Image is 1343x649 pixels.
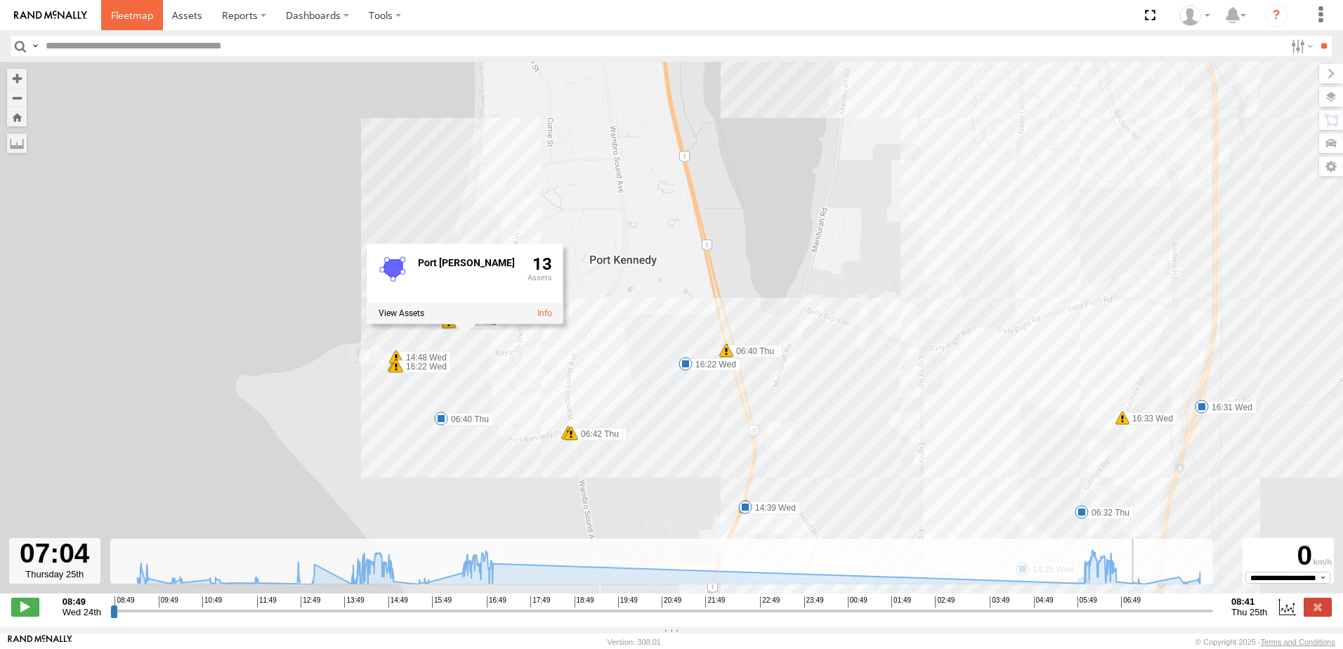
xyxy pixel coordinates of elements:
[8,635,72,649] a: Visit our Website
[1265,4,1288,27] i: ?
[1122,412,1177,425] label: 16:33 Wed
[571,428,623,440] label: 06:42 Thu
[114,596,134,608] span: 08:49
[202,596,222,608] span: 10:49
[804,596,824,608] span: 23:49
[1202,401,1257,414] label: 16:31 Wed
[63,607,101,617] span: Wed 24th Sep 2025
[1195,638,1335,646] div: © Copyright 2025 -
[891,596,911,608] span: 01:49
[1304,598,1332,616] label: Close
[487,596,506,608] span: 16:49
[705,596,725,608] span: 21:49
[344,596,364,608] span: 13:49
[537,308,552,318] a: View fence details
[1231,607,1267,617] span: Thu 25th Sep 2025
[441,413,493,426] label: 06:40 Thu
[7,69,27,88] button: Zoom in
[990,596,1009,608] span: 03:49
[575,596,594,608] span: 18:49
[1121,596,1141,608] span: 06:49
[257,596,277,608] span: 11:49
[686,358,740,371] label: 16:22 Wed
[848,596,867,608] span: 00:49
[1245,540,1332,572] div: 0
[662,596,681,608] span: 20:49
[608,638,661,646] div: Version: 308.01
[1077,596,1097,608] span: 05:49
[618,596,638,608] span: 19:49
[1231,596,1267,607] strong: 08:41
[528,255,552,300] div: 13
[745,501,800,514] label: 14:39 Wed
[7,133,27,153] label: Measure
[1082,506,1134,519] label: 06:32 Thu
[1261,638,1335,646] a: Terms and Conditions
[7,107,27,126] button: Zoom Home
[7,88,27,107] button: Zoom out
[935,596,955,608] span: 02:49
[14,11,87,20] img: rand-logo.svg
[432,596,452,608] span: 15:49
[379,308,424,318] label: View assets associated with this fence
[396,351,451,364] label: 14:48 Wed
[726,345,778,358] label: 06:40 Thu
[418,258,516,268] div: Fence Name - Port Kennedy
[388,596,408,608] span: 14:49
[301,596,320,608] span: 12:49
[1319,157,1343,176] label: Map Settings
[1174,5,1215,26] div: Sean Cosgriff
[30,36,41,56] label: Search Query
[1034,596,1054,608] span: 04:49
[396,360,451,373] label: 16:22 Wed
[530,596,550,608] span: 17:49
[63,596,101,607] strong: 08:49
[159,596,178,608] span: 09:49
[760,596,780,608] span: 22:49
[11,598,39,616] label: Play/Stop
[1285,36,1316,56] label: Search Filter Options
